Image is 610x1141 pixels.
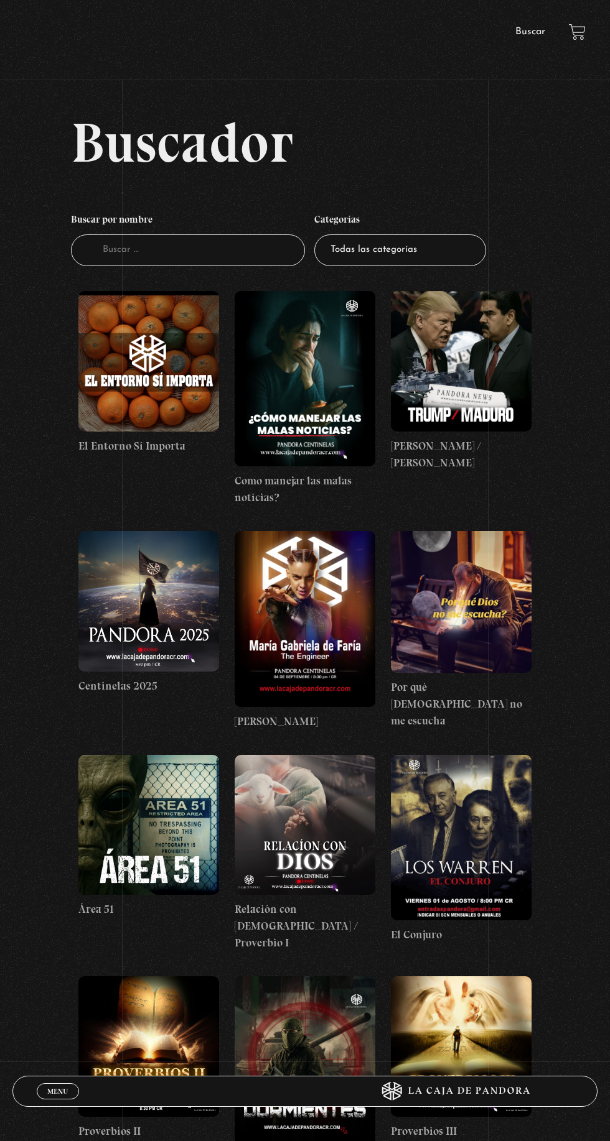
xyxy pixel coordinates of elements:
[235,901,375,951] h4: Relación con [DEMOGRAPHIC_DATA] / Proverbio I
[515,27,545,37] a: Buscar
[391,438,532,471] h4: [PERSON_NAME] / [PERSON_NAME]
[44,1098,73,1107] span: Cerrar
[78,901,219,918] h4: Área 51
[235,473,375,506] h4: Como manejar las malas noticias?
[47,1088,68,1095] span: Menu
[235,291,375,506] a: Como manejar las malas noticias?
[391,291,532,471] a: [PERSON_NAME] / [PERSON_NAME]
[235,755,375,952] a: Relación con [DEMOGRAPHIC_DATA] / Proverbio I
[78,1123,219,1140] h4: Proverbios II
[235,713,375,730] h4: [PERSON_NAME]
[71,114,598,170] h2: Buscador
[71,208,305,235] h4: Buscar por nombre
[78,438,219,455] h4: El Entorno Sí Importa
[391,755,532,943] a: El Conjuro
[78,531,219,695] a: Centinelas 2025
[235,531,375,729] a: [PERSON_NAME]
[78,678,219,695] h4: Centinelas 2025
[391,976,532,1140] a: Proverbios III
[391,679,532,729] h4: Por qué [DEMOGRAPHIC_DATA] no me escucha
[391,531,532,729] a: Por qué [DEMOGRAPHIC_DATA] no me escucha
[314,208,486,235] h4: Categorías
[391,926,532,943] h4: El Conjuro
[78,291,219,455] a: El Entorno Sí Importa
[569,24,586,40] a: View your shopping cart
[78,755,219,918] a: Área 51
[391,1123,532,1140] h4: Proverbios III
[78,976,219,1140] a: Proverbios II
